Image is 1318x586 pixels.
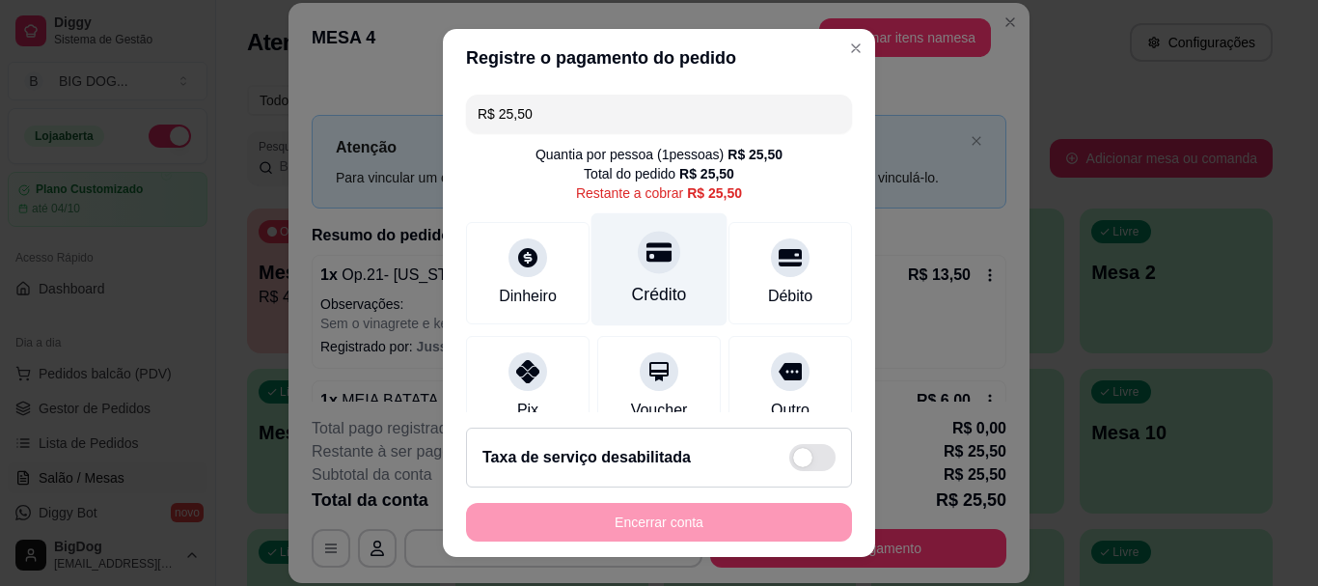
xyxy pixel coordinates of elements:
div: Restante a cobrar [576,183,742,203]
div: Dinheiro [499,285,557,308]
div: Total do pedido [584,164,734,183]
h2: Taxa de serviço desabilitada [482,446,691,469]
div: Outro [771,399,810,422]
div: Pix [517,399,538,422]
header: Registre o pagamento do pedido [443,29,875,87]
div: R$ 25,50 [728,145,783,164]
div: Voucher [631,399,688,422]
div: Débito [768,285,812,308]
button: Close [840,33,871,64]
div: R$ 25,50 [687,183,742,203]
div: R$ 25,50 [679,164,734,183]
div: Crédito [632,283,687,308]
div: Quantia por pessoa ( 1 pessoas) [535,145,783,164]
input: Ex.: hambúrguer de cordeiro [478,95,840,133]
